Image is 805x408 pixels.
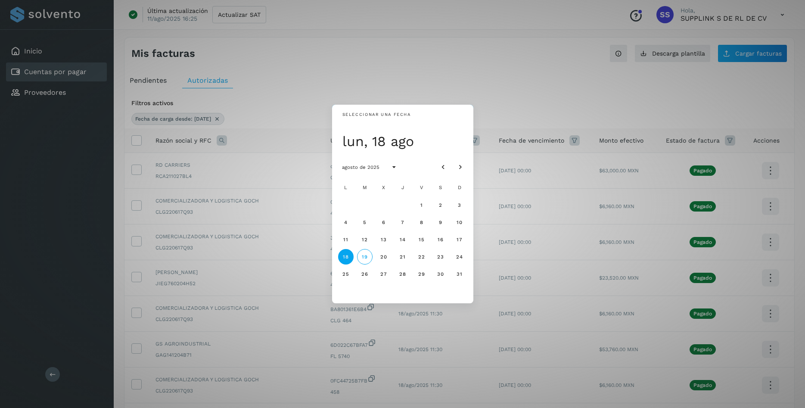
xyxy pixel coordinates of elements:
button: domingo, 10 de agosto de 2025 [452,215,467,230]
span: 3 [457,202,461,208]
span: 26 [361,271,368,277]
span: 14 [399,237,406,243]
span: 24 [456,254,463,260]
button: sábado, 2 de agosto de 2025 [433,197,448,213]
button: sábado, 9 de agosto de 2025 [433,215,448,230]
span: 4 [344,219,348,225]
span: 22 [418,254,425,260]
div: M [356,179,373,196]
button: martes, 12 de agosto de 2025 [357,232,373,247]
span: 16 [437,237,444,243]
div: X [375,179,392,196]
button: domingo, 24 de agosto de 2025 [452,249,467,265]
span: 25 [342,271,349,277]
button: viernes, 22 de agosto de 2025 [414,249,429,265]
div: S [432,179,449,196]
div: Seleccionar una fecha [342,112,411,118]
button: jueves, 7 de agosto de 2025 [395,215,410,230]
span: 5 [363,219,367,225]
span: 10 [456,219,463,225]
button: domingo, 31 de agosto de 2025 [452,266,467,282]
button: miércoles, 27 de agosto de 2025 [376,266,392,282]
span: 15 [418,237,425,243]
span: 17 [456,237,463,243]
button: miércoles, 20 de agosto de 2025 [376,249,392,265]
button: viernes, 29 de agosto de 2025 [414,266,429,282]
span: 9 [438,219,442,225]
span: 29 [418,271,425,277]
button: agosto de 2025 [335,159,386,175]
span: 7 [401,219,404,225]
span: 31 [456,271,463,277]
span: 1 [420,202,423,208]
div: lun, 18 ago [342,133,468,150]
span: 30 [437,271,444,277]
button: sábado, 23 de agosto de 2025 [433,249,448,265]
span: 27 [380,271,387,277]
button: jueves, 14 de agosto de 2025 [395,232,410,247]
span: 11 [343,237,348,243]
button: martes, 5 de agosto de 2025 [357,215,373,230]
button: Mes anterior [435,159,451,175]
button: martes, 26 de agosto de 2025 [357,266,373,282]
button: lunes, 18 de agosto de 2025 [338,249,354,265]
button: domingo, 17 de agosto de 2025 [452,232,467,247]
button: lunes, 25 de agosto de 2025 [338,266,354,282]
div: J [394,179,411,196]
span: 28 [399,271,406,277]
div: L [337,179,354,196]
span: 6 [382,219,385,225]
button: viernes, 8 de agosto de 2025 [414,215,429,230]
button: miércoles, 13 de agosto de 2025 [376,232,392,247]
span: 12 [361,237,368,243]
button: Hoy, martes, 19 de agosto de 2025 [357,249,373,265]
span: 2 [438,202,442,208]
span: 20 [380,254,387,260]
span: 19 [361,254,368,260]
button: Mes siguiente [453,159,468,175]
button: jueves, 21 de agosto de 2025 [395,249,410,265]
button: Seleccionar año [386,159,402,175]
div: V [413,179,430,196]
button: viernes, 1 de agosto de 2025 [414,197,429,213]
span: 8 [420,219,423,225]
span: 23 [437,254,444,260]
button: miércoles, 6 de agosto de 2025 [376,215,392,230]
button: sábado, 16 de agosto de 2025 [433,232,448,247]
span: 13 [380,237,387,243]
span: 18 [342,254,349,260]
span: agosto de 2025 [342,164,379,170]
button: lunes, 11 de agosto de 2025 [338,232,354,247]
button: jueves, 28 de agosto de 2025 [395,266,410,282]
button: domingo, 3 de agosto de 2025 [452,197,467,213]
button: sábado, 30 de agosto de 2025 [433,266,448,282]
div: D [451,179,468,196]
button: lunes, 4 de agosto de 2025 [338,215,354,230]
button: viernes, 15 de agosto de 2025 [414,232,429,247]
span: 21 [399,254,406,260]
